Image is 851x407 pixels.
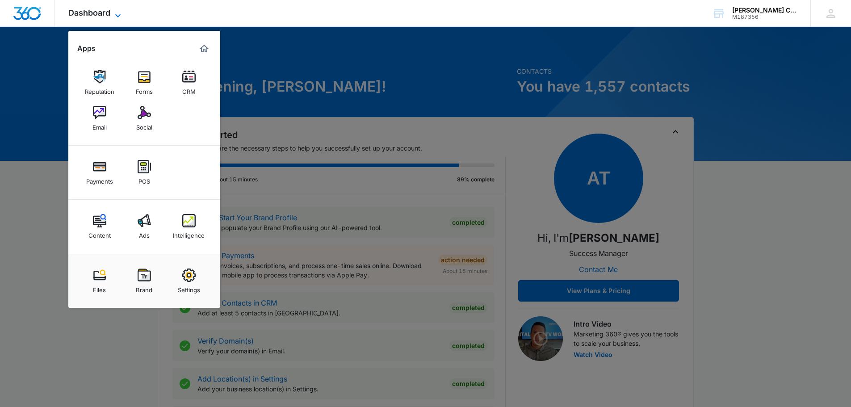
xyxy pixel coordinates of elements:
[127,155,161,189] a: POS
[173,227,205,239] div: Intelligence
[77,44,96,53] h2: Apps
[127,264,161,298] a: Brand
[83,264,117,298] a: Files
[83,101,117,135] a: Email
[88,227,111,239] div: Content
[178,282,200,294] div: Settings
[86,173,113,185] div: Payments
[83,155,117,189] a: Payments
[83,210,117,243] a: Content
[136,119,152,131] div: Social
[732,14,797,20] div: account id
[182,84,196,95] div: CRM
[138,173,150,185] div: POS
[127,101,161,135] a: Social
[136,282,152,294] div: Brand
[85,84,114,95] div: Reputation
[136,84,153,95] div: Forms
[197,42,211,56] a: Marketing 360® Dashboard
[83,66,117,100] a: Reputation
[92,119,107,131] div: Email
[139,227,150,239] div: Ads
[732,7,797,14] div: account name
[68,8,110,17] span: Dashboard
[172,66,206,100] a: CRM
[93,282,106,294] div: Files
[172,210,206,243] a: Intelligence
[172,264,206,298] a: Settings
[127,66,161,100] a: Forms
[127,210,161,243] a: Ads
